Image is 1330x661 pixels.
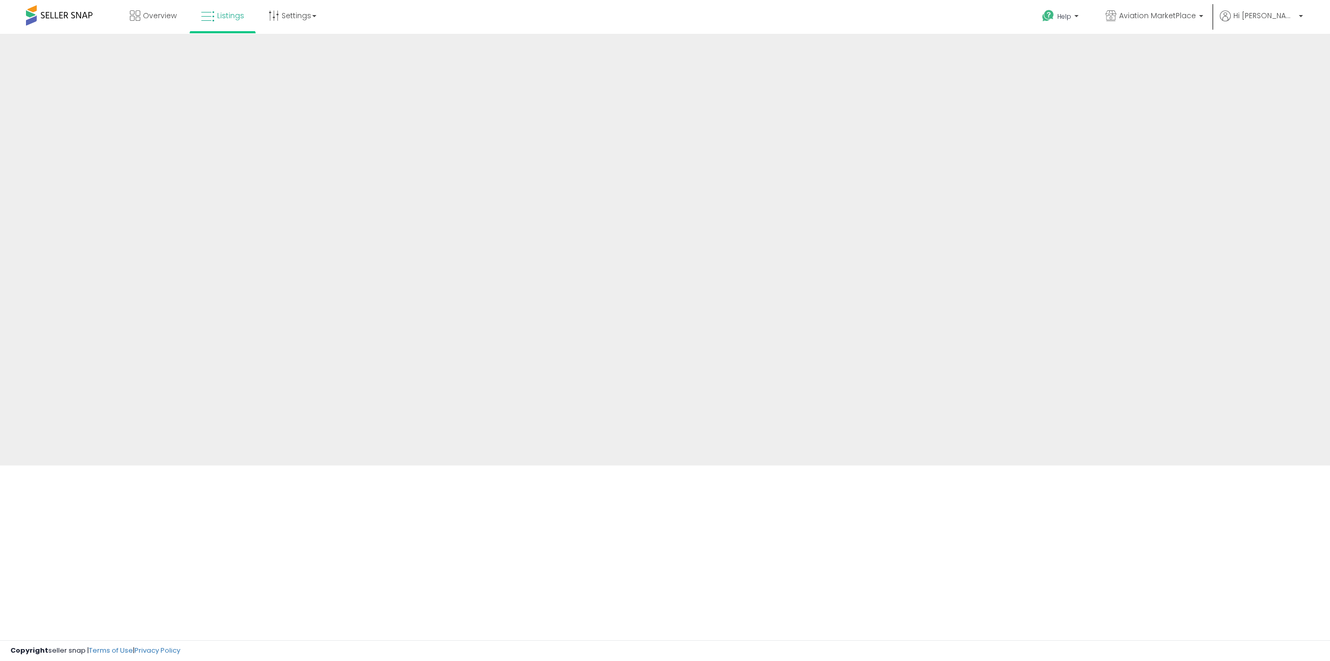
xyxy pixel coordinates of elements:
span: Listings [217,10,244,21]
a: Hi [PERSON_NAME] [1220,10,1303,34]
span: Overview [143,10,177,21]
span: Hi [PERSON_NAME] [1233,10,1296,21]
i: Get Help [1042,9,1055,22]
a: Help [1034,2,1089,34]
span: Help [1057,12,1071,21]
span: Aviation MarketPlace [1119,10,1196,21]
